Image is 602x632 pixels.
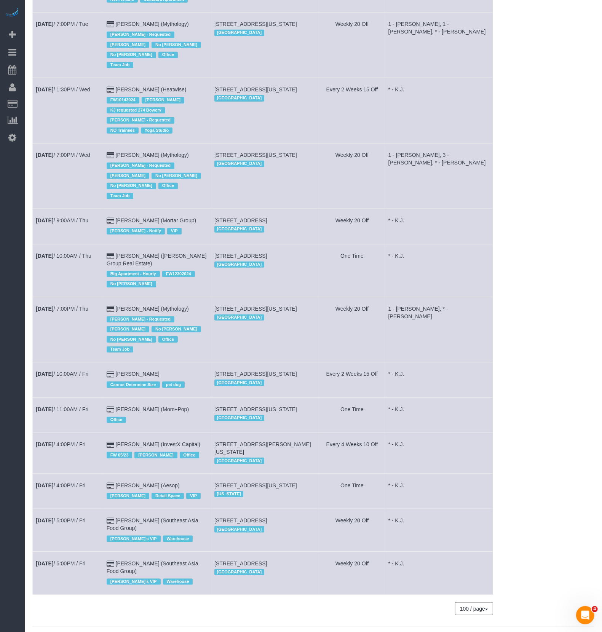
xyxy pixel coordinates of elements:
[214,152,297,158] span: [STREET_ADDRESS][US_STATE]
[214,569,264,575] span: [GEOGRAPHIC_DATA]
[36,560,85,567] a: [DATE]/ 5:00PM / Fri
[107,271,160,277] span: Big Apartment - Hourly
[107,32,174,38] span: [PERSON_NAME] - Requested
[214,226,264,232] span: [GEOGRAPHIC_DATA]
[103,474,211,509] td: Customer
[385,397,493,433] td: Assigned to
[36,371,88,377] a: [DATE]/ 10:00AM / Fri
[385,509,493,552] td: Assigned to
[385,78,493,144] td: Assigned to
[211,244,319,297] td: Service location
[180,452,199,458] span: Office
[214,262,264,268] span: [GEOGRAPHIC_DATA]
[103,397,211,433] td: Customer
[103,509,211,552] td: Customer
[107,381,160,388] span: Cannot Determine Size
[211,13,319,78] td: Service location
[214,86,297,93] span: [STREET_ADDRESS][US_STATE]
[36,482,53,488] b: [DATE]
[33,78,104,144] td: Schedule date
[211,509,319,552] td: Service location
[36,217,53,223] b: [DATE]
[211,362,319,397] td: Service location
[214,526,264,532] span: [GEOGRAPHIC_DATA]
[186,493,201,499] span: VIP
[319,552,385,594] td: Frequency
[33,13,104,78] td: Schedule date
[214,313,316,322] div: Location
[103,297,211,362] td: Customer
[107,52,156,58] span: No [PERSON_NAME]
[33,474,104,509] td: Schedule date
[319,209,385,244] td: Frequency
[385,433,493,474] td: Assigned to
[103,13,211,78] td: Customer
[214,415,264,421] span: [GEOGRAPHIC_DATA]
[33,362,104,397] td: Schedule date
[214,489,316,499] div: Location
[319,144,385,209] td: Frequency
[33,297,104,362] td: Schedule date
[107,22,114,27] i: Credit Card Payment
[385,244,493,297] td: Assigned to
[211,474,319,509] td: Service location
[103,78,211,144] td: Customer
[211,433,319,474] td: Service location
[214,378,316,388] div: Location
[33,144,104,209] td: Schedule date
[33,509,104,552] td: Schedule date
[319,433,385,474] td: Frequency
[107,417,126,423] span: Office
[107,346,134,353] span: Team Job
[36,406,53,412] b: [DATE]
[214,30,264,36] span: [GEOGRAPHIC_DATA]
[5,8,20,18] img: Automaid Logo
[163,579,193,585] span: Warehouse
[107,483,114,488] i: Credit Card Payment
[107,407,114,412] i: Credit Card Payment
[158,336,178,342] span: Office
[36,21,88,27] a: [DATE]/ 7:00PM / Tue
[142,97,184,103] span: [PERSON_NAME]
[319,362,385,397] td: Frequency
[116,217,196,223] a: [PERSON_NAME] (Mortar Group)
[107,97,139,103] span: FW10142024
[36,217,88,223] a: [DATE]/ 9:00AM / Thu
[214,413,316,423] div: Location
[116,406,189,412] a: [PERSON_NAME] (Mom+Pop)
[107,316,174,322] span: [PERSON_NAME] - Requested
[107,254,114,259] i: Credit Card Payment
[152,326,201,332] span: No [PERSON_NAME]
[116,21,189,27] a: [PERSON_NAME] (Mythology)
[107,452,133,458] span: FW 05/23
[319,13,385,78] td: Frequency
[214,371,297,377] span: [STREET_ADDRESS][US_STATE]
[36,253,53,259] b: [DATE]
[214,524,316,534] div: Location
[455,602,493,615] button: 100 / page
[214,260,316,270] div: Location
[103,362,211,397] td: Customer
[214,21,297,27] span: [STREET_ADDRESS][US_STATE]
[116,371,160,377] a: [PERSON_NAME]
[107,536,161,542] span: [PERSON_NAME]'s VIP
[162,271,195,277] span: FW12302024
[319,474,385,509] td: Frequency
[211,209,319,244] td: Service location
[36,406,88,412] a: [DATE]/ 11:00AM / Fri
[107,306,114,312] i: Credit Card Payment
[455,602,493,615] nav: Pagination navigation
[33,244,104,297] td: Schedule date
[36,517,85,523] a: [DATE]/ 5:00PM / Fri
[214,314,264,321] span: [GEOGRAPHIC_DATA]
[214,306,297,312] span: [STREET_ADDRESS][US_STATE]
[36,306,53,312] b: [DATE]
[211,297,319,362] td: Service location
[103,552,211,594] td: Customer
[211,552,319,594] td: Service location
[33,209,104,244] td: Schedule date
[36,371,53,377] b: [DATE]
[211,397,319,433] td: Service location
[36,306,88,312] a: [DATE]/ 7:00PM / Thu
[158,183,178,189] span: Office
